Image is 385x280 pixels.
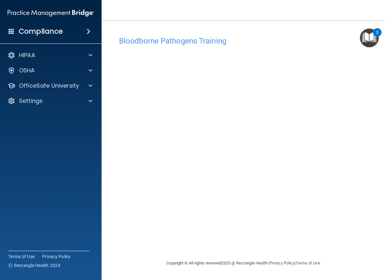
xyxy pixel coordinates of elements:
iframe: bbp [119,49,368,244]
p: Settings [19,97,43,105]
p: OfficeSafe University [19,82,79,90]
a: OSHA [8,67,92,74]
button: Open Resource Center, 2 new notifications [360,29,379,47]
a: Settings [8,97,92,105]
span: Ⓒ Rectangle Health 2024 [8,262,60,269]
a: OfficeSafe University [8,82,92,90]
h4: Compliance [19,27,63,36]
p: OSHA [19,67,35,74]
div: Copyright © All rights reserved 2025 @ Rectangle Health | | [128,253,359,273]
img: PMB logo [8,7,94,19]
h4: Bloodborne Pathogens Training [119,37,368,45]
a: Privacy Policy [42,253,71,260]
a: Terms of Use [295,261,320,265]
a: Terms of Use [8,253,35,260]
p: HIPAA [19,51,35,59]
a: Privacy Policy [269,261,295,265]
a: HIPAA [8,51,92,59]
div: 2 [376,32,378,41]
